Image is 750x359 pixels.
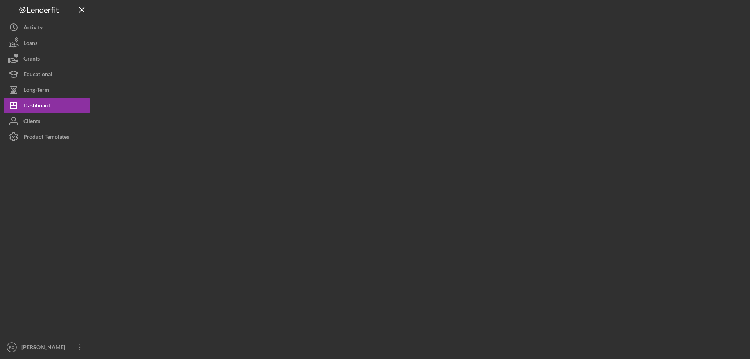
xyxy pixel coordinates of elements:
button: Clients [4,113,90,129]
div: Loans [23,35,37,53]
button: Educational [4,66,90,82]
button: RC[PERSON_NAME] [4,339,90,355]
button: Product Templates [4,129,90,145]
div: Clients [23,113,40,131]
button: Dashboard [4,98,90,113]
div: Long-Term [23,82,49,100]
div: Educational [23,66,52,84]
div: Product Templates [23,129,69,146]
button: Long-Term [4,82,90,98]
div: [PERSON_NAME] [20,339,70,357]
button: Activity [4,20,90,35]
button: Loans [4,35,90,51]
div: Activity [23,20,43,37]
button: Grants [4,51,90,66]
text: RC [9,345,14,350]
div: Grants [23,51,40,68]
div: Dashboard [23,98,50,115]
